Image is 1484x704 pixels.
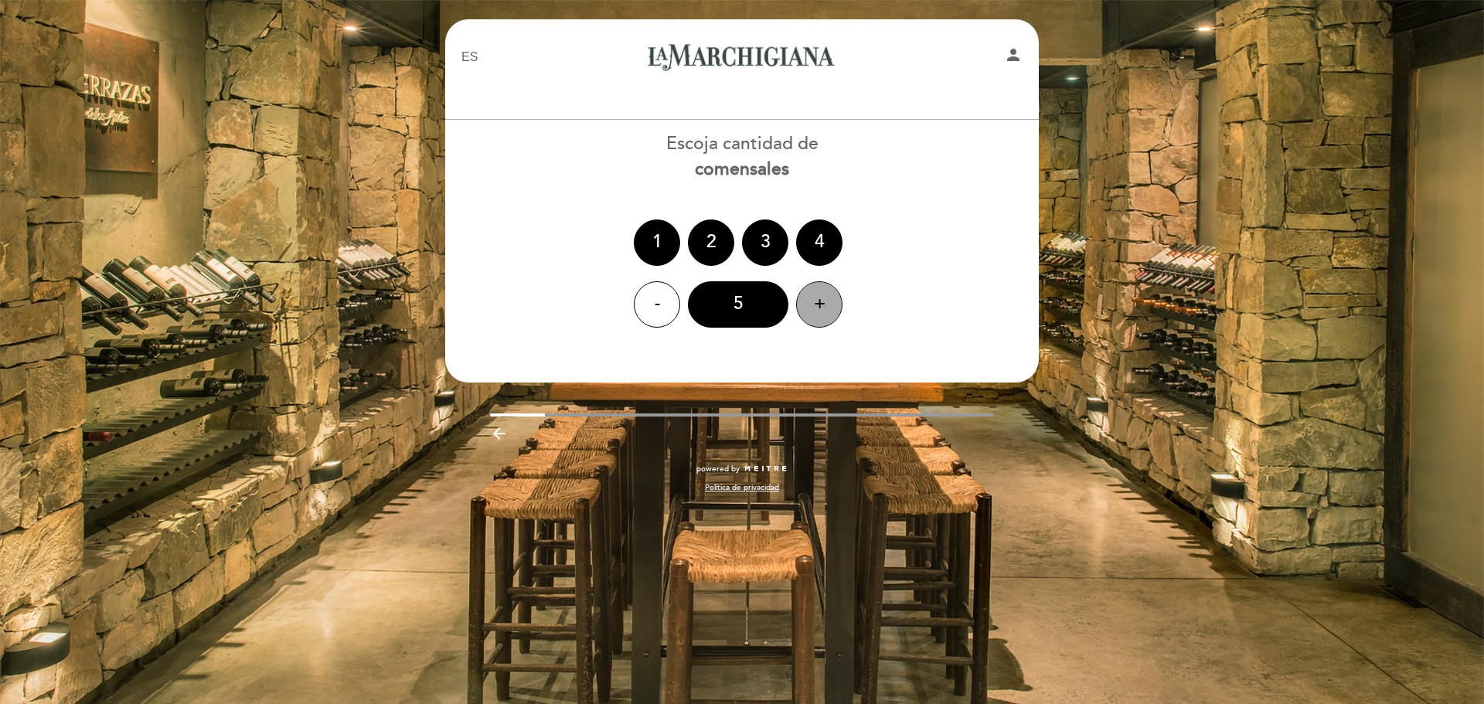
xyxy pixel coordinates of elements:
div: Escoja cantidad de [444,131,1040,182]
div: + [796,281,842,328]
a: powered by [696,464,788,474]
span: powered by [696,464,740,474]
b: comensales [695,158,789,180]
div: 4 [796,219,842,266]
div: - [634,281,680,328]
a: Política de privacidad [705,482,779,493]
button: person [1004,46,1023,70]
div: 2 [688,219,734,266]
i: arrow_backward [490,424,509,443]
div: 3 [742,219,788,266]
i: person [1004,46,1023,64]
img: MEITRE [744,465,788,473]
div: 1 [634,219,680,266]
div: 5 [688,281,788,328]
a: La Marchigiana Centro [645,36,839,79]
